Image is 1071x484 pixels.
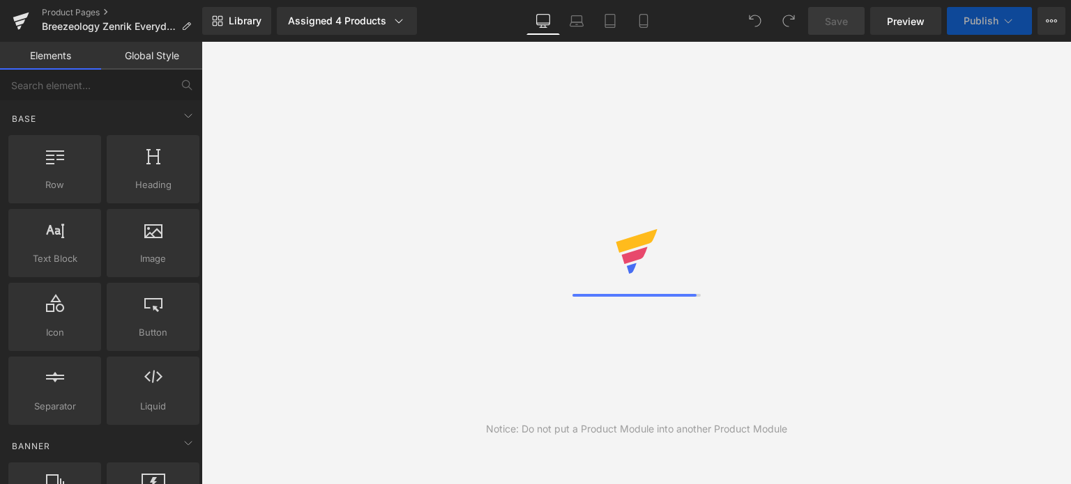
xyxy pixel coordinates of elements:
span: Text Block [13,251,97,266]
div: Assigned 4 Products [288,14,406,28]
span: Breezeology Zenrik Everyday [42,21,176,32]
span: Icon [13,325,97,340]
span: Banner [10,439,52,453]
a: Mobile [627,7,660,35]
a: Desktop [526,7,560,35]
span: Preview [887,14,925,29]
a: Laptop [560,7,593,35]
button: Publish [947,7,1032,35]
button: Redo [775,7,803,35]
button: More [1038,7,1065,35]
button: Undo [741,7,769,35]
a: Tablet [593,7,627,35]
span: Save [825,14,848,29]
a: New Library [202,7,271,35]
span: Liquid [111,399,195,414]
span: Button [111,325,195,340]
span: Library [229,15,261,27]
span: Image [111,251,195,266]
span: Heading [111,178,195,192]
a: Product Pages [42,7,202,18]
span: Base [10,112,38,125]
span: Row [13,178,97,192]
a: Preview [870,7,941,35]
div: Notice: Do not put a Product Module into another Product Module [486,421,787,437]
span: Publish [964,15,998,26]
a: Global Style [101,42,202,70]
span: Separator [13,399,97,414]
